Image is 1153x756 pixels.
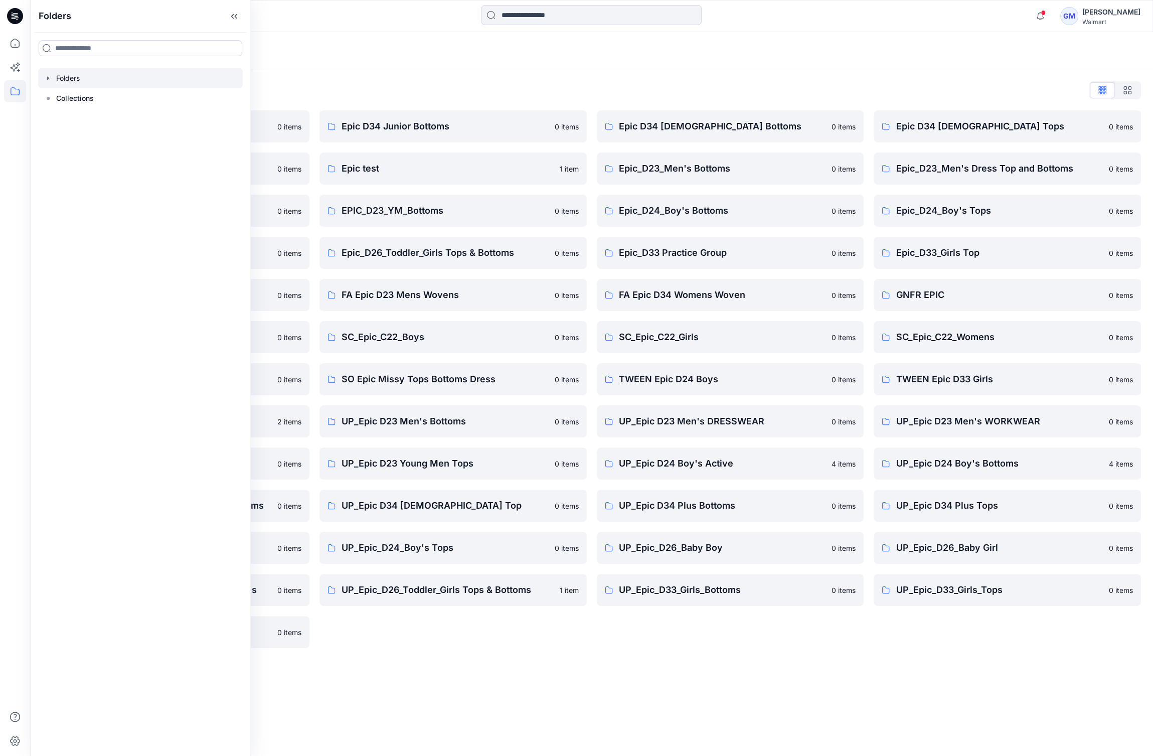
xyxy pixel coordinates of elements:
[597,447,864,480] a: UP_Epic D24 Boy's Active4 items
[832,543,856,553] p: 0 items
[832,459,856,469] p: 4 items
[874,153,1141,185] a: Epic_D23_Men's Dress Top and Bottoms0 items
[619,583,826,597] p: UP_Epic_D33_Girls_Bottoms
[619,541,826,555] p: UP_Epic_D26_Baby Boy
[277,459,301,469] p: 0 items
[597,153,864,185] a: Epic_D23_Men's Bottoms0 items
[342,246,549,260] p: Epic_D26_Toddler_Girls Tops & Bottoms
[874,447,1141,480] a: UP_Epic D24 Boy's Bottoms4 items
[56,92,94,104] p: Collections
[319,574,587,606] a: UP_Epic_D26_Toddler_Girls Tops & Bottoms1 item
[1109,206,1133,216] p: 0 items
[874,532,1141,564] a: UP_Epic_D26_Baby Girl0 items
[874,574,1141,606] a: UP_Epic_D33_Girls_Tops0 items
[832,164,856,174] p: 0 items
[319,237,587,269] a: Epic_D26_Toddler_Girls Tops & Bottoms0 items
[555,501,579,511] p: 0 items
[832,374,856,385] p: 0 items
[1109,290,1133,300] p: 0 items
[319,279,587,311] a: FA Epic D23 Mens Wovens0 items
[832,501,856,511] p: 0 items
[597,110,864,142] a: Epic D34 [DEMOGRAPHIC_DATA] Bottoms0 items
[896,288,1103,302] p: GNFR EPIC
[560,164,579,174] p: 1 item
[342,583,554,597] p: UP_Epic_D26_Toddler_Girls Tops & Bottoms
[555,206,579,216] p: 0 items
[1109,164,1133,174] p: 0 items
[832,121,856,132] p: 0 items
[342,499,549,513] p: UP_Epic D34 [DEMOGRAPHIC_DATA] Top
[896,457,1103,471] p: UP_Epic D24 Boy's Bottoms
[1109,374,1133,385] p: 0 items
[597,195,864,227] a: Epic_D24_Boy's Bottoms0 items
[896,330,1103,344] p: SC_Epic_C22_Womens
[832,290,856,300] p: 0 items
[1082,18,1140,26] div: Walmart
[1109,332,1133,343] p: 0 items
[342,414,549,428] p: UP_Epic D23 Men's Bottoms
[555,416,579,427] p: 0 items
[1109,585,1133,595] p: 0 items
[319,532,587,564] a: UP_Epic_D24_Boy's Tops0 items
[319,153,587,185] a: Epic test1 item
[1109,121,1133,132] p: 0 items
[319,321,587,353] a: SC_Epic_C22_Boys0 items
[874,110,1141,142] a: Epic D34 [DEMOGRAPHIC_DATA] Tops0 items
[277,543,301,553] p: 0 items
[896,583,1103,597] p: UP_Epic_D33_Girls_Tops
[896,499,1103,513] p: UP_Epic D34 Plus Tops
[597,321,864,353] a: SC_Epic_C22_Girls0 items
[1060,7,1078,25] div: GM
[560,585,579,595] p: 1 item
[874,195,1141,227] a: Epic_D24_Boy's Tops0 items
[555,121,579,132] p: 0 items
[342,330,549,344] p: SC_Epic_C22_Boys
[319,363,587,395] a: SO Epic Missy Tops Bottoms Dress0 items
[555,332,579,343] p: 0 items
[277,585,301,595] p: 0 items
[277,416,301,427] p: 2 items
[319,195,587,227] a: EPIC_D23_YM_Bottoms0 items
[597,532,864,564] a: UP_Epic_D26_Baby Boy0 items
[619,246,826,260] p: Epic_D33 Practice Group
[597,237,864,269] a: Epic_D33 Practice Group0 items
[342,372,549,386] p: SO Epic Missy Tops Bottoms Dress
[277,332,301,343] p: 0 items
[874,279,1141,311] a: GNFR EPIC0 items
[896,204,1103,218] p: Epic_D24_Boy's Tops
[619,457,826,471] p: UP_Epic D24 Boy's Active
[832,206,856,216] p: 0 items
[319,405,587,437] a: UP_Epic D23 Men's Bottoms0 items
[555,459,579,469] p: 0 items
[874,490,1141,522] a: UP_Epic D34 Plus Tops0 items
[1109,501,1133,511] p: 0 items
[619,162,826,176] p: Epic_D23_Men's Bottoms
[619,414,826,428] p: UP_Epic D23 Men's DRESSWEAR
[874,237,1141,269] a: Epic_D33_Girls Top0 items
[277,164,301,174] p: 0 items
[832,585,856,595] p: 0 items
[342,541,549,555] p: UP_Epic_D24_Boy's Tops
[619,288,826,302] p: FA Epic D34 Womens Woven
[597,363,864,395] a: TWEEN Epic D24 Boys0 items
[832,332,856,343] p: 0 items
[319,490,587,522] a: UP_Epic D34 [DEMOGRAPHIC_DATA] Top0 items
[277,206,301,216] p: 0 items
[619,499,826,513] p: UP_Epic D34 Plus Bottoms
[597,490,864,522] a: UP_Epic D34 Plus Bottoms0 items
[832,416,856,427] p: 0 items
[597,405,864,437] a: UP_Epic D23 Men's DRESSWEAR0 items
[1109,459,1133,469] p: 4 items
[1109,543,1133,553] p: 0 items
[277,248,301,258] p: 0 items
[319,447,587,480] a: UP_Epic D23 Young Men Tops0 items
[619,372,826,386] p: TWEEN Epic D24 Boys
[1109,248,1133,258] p: 0 items
[896,372,1103,386] p: TWEEN Epic D33 Girls
[277,627,301,638] p: 0 items
[277,501,301,511] p: 0 items
[342,457,549,471] p: UP_Epic D23 Young Men Tops
[896,162,1103,176] p: Epic_D23_Men's Dress Top and Bottoms
[619,119,826,133] p: Epic D34 [DEMOGRAPHIC_DATA] Bottoms
[342,204,549,218] p: EPIC_D23_YM_Bottoms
